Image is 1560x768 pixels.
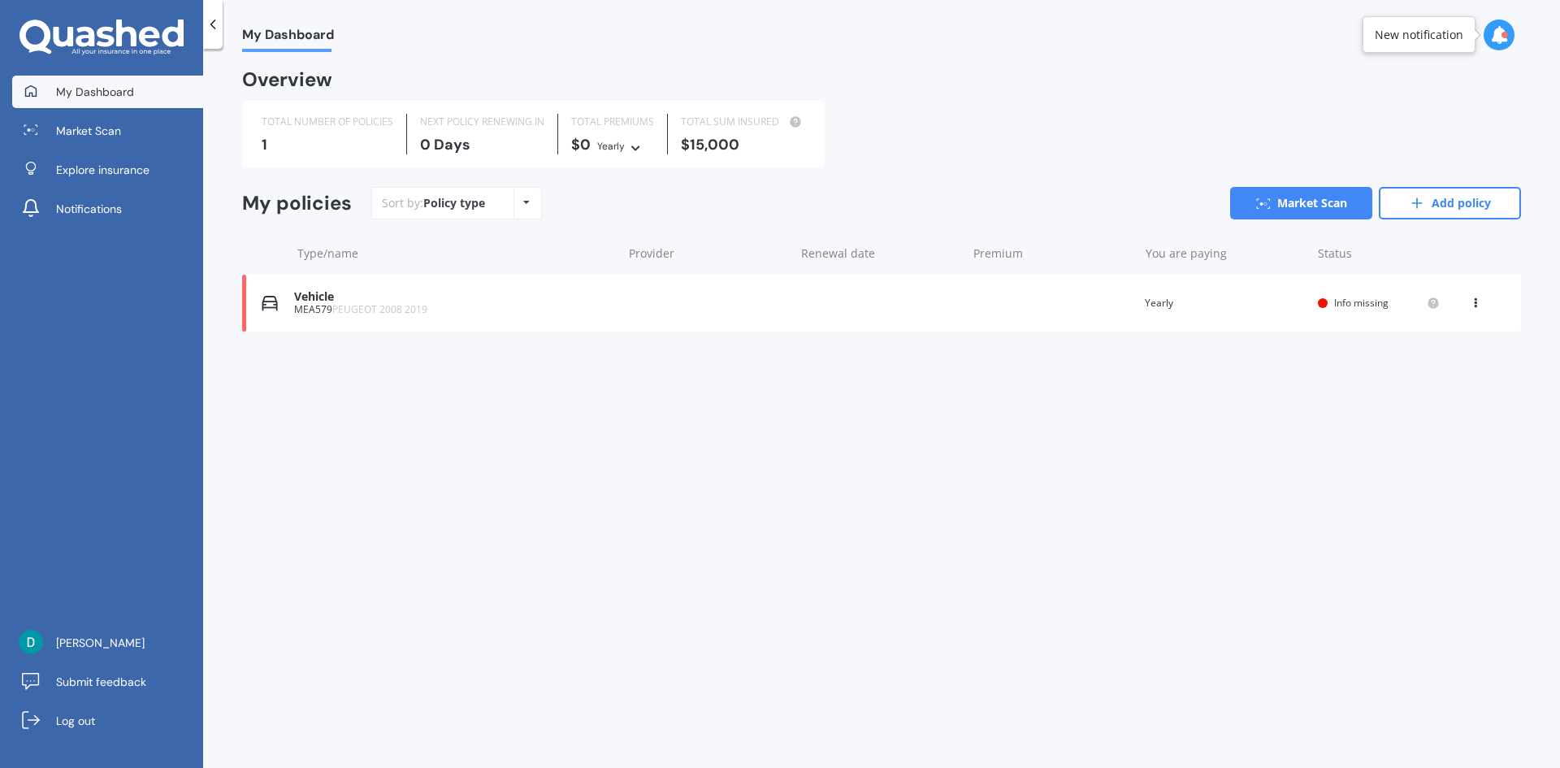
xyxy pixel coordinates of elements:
div: Yearly [1145,295,1305,311]
a: [PERSON_NAME] [12,627,203,659]
div: MEA579 [294,304,613,315]
div: TOTAL SUM INSURED [681,114,805,130]
span: My Dashboard [242,27,334,49]
div: Vehicle [294,290,613,304]
div: Provider [629,245,788,262]
div: Premium [973,245,1133,262]
a: Submit feedback [12,666,203,698]
a: Market Scan [1230,187,1372,219]
div: $15,000 [681,137,805,153]
span: Info missing [1334,296,1389,310]
a: Notifications [12,193,203,225]
a: Add policy [1379,187,1521,219]
div: Overview [242,72,332,88]
div: TOTAL NUMBER OF POLICIES [262,114,393,130]
a: My Dashboard [12,76,203,108]
span: Notifications [56,201,122,217]
img: ACg8ocK_RHW7JfvZTy3uMJ4Q9GcARy3fk1171LwvnK1jUhK92s1VLQ=s96-c [19,630,43,654]
div: 0 Days [420,137,544,153]
span: My Dashboard [56,84,134,100]
div: Type/name [297,245,616,262]
span: Log out [56,713,95,729]
span: Explore insurance [56,162,149,178]
div: $0 [571,137,654,154]
div: Yearly [597,138,625,154]
div: You are paying [1146,245,1305,262]
a: Market Scan [12,115,203,147]
div: Status [1318,245,1440,262]
div: Sort by: [382,195,485,211]
a: Log out [12,705,203,737]
div: NEXT POLICY RENEWING IN [420,114,544,130]
span: Market Scan [56,123,121,139]
div: Policy type [423,195,485,211]
img: Vehicle [262,295,278,311]
span: Submit feedback [56,674,146,690]
div: My policies [242,192,352,215]
div: New notification [1375,27,1463,43]
div: 1 [262,137,393,153]
div: Renewal date [801,245,960,262]
span: [PERSON_NAME] [56,635,145,651]
a: Explore insurance [12,154,203,186]
span: PEUGEOT 2008 2019 [332,302,427,316]
div: TOTAL PREMIUMS [571,114,654,130]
